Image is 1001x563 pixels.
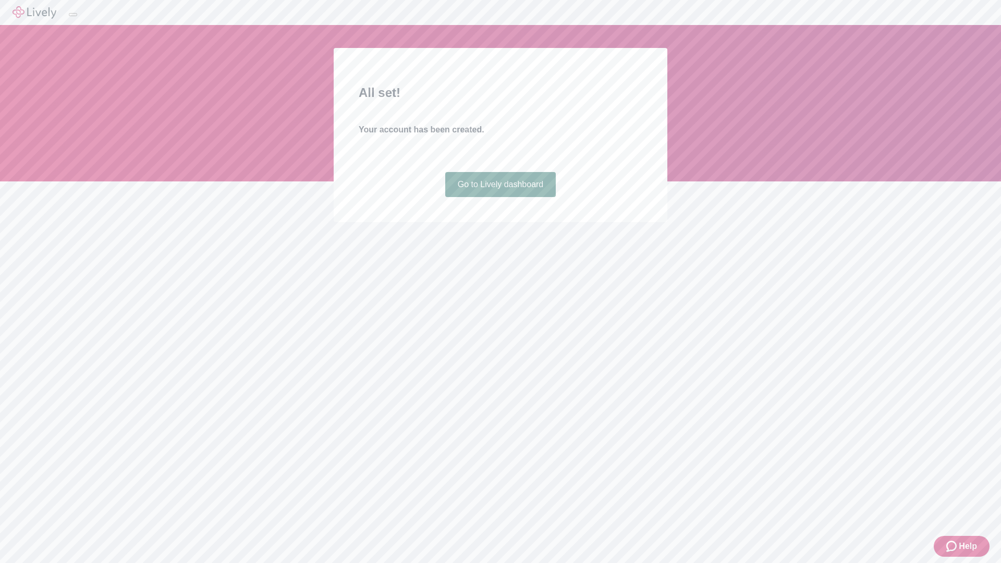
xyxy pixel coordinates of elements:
[359,124,642,136] h4: Your account has been created.
[359,83,642,102] h2: All set!
[445,172,556,197] a: Go to Lively dashboard
[934,536,990,557] button: Zendesk support iconHelp
[69,13,77,16] button: Log out
[959,540,977,553] span: Help
[946,540,959,553] svg: Zendesk support icon
[13,6,56,19] img: Lively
